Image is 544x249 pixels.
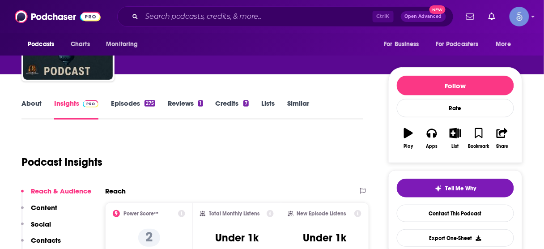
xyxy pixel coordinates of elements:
[21,220,51,236] button: Social
[106,38,138,51] span: Monitoring
[28,38,54,51] span: Podcasts
[209,210,259,217] h2: Total Monthly Listens
[31,220,51,228] p: Social
[510,7,529,26] button: Show profile menu
[105,187,126,195] h2: Reach
[83,100,98,107] img: Podchaser Pro
[378,36,430,53] button: open menu
[303,231,347,245] h3: Under 1k
[65,36,95,53] a: Charts
[405,14,442,19] span: Open Advanced
[21,203,57,220] button: Content
[397,229,514,247] button: Export One-Sheet
[111,99,155,120] a: Episodes275
[446,185,476,192] span: Tell Me Why
[384,38,419,51] span: For Business
[401,11,446,22] button: Open AdvancedNew
[496,144,508,149] div: Share
[21,99,42,120] a: About
[31,236,61,245] p: Contacts
[123,210,158,217] h2: Power Score™
[261,99,275,120] a: Lists
[429,5,446,14] span: New
[144,100,155,107] div: 275
[100,36,149,53] button: open menu
[216,99,249,120] a: Credits7
[485,9,499,24] a: Show notifications dropdown
[31,187,91,195] p: Reach & Audience
[168,99,203,120] a: Reviews1
[21,36,66,53] button: open menu
[31,203,57,212] p: Content
[397,205,514,222] a: Contact This Podcast
[397,179,514,197] button: tell me why sparkleTell Me Why
[54,99,98,120] a: InsightsPodchaser Pro
[490,36,523,53] button: open menu
[287,99,309,120] a: Similar
[198,100,203,107] div: 1
[491,122,514,155] button: Share
[496,38,511,51] span: More
[138,229,160,247] p: 2
[215,231,259,245] h3: Under 1k
[444,122,467,155] button: List
[297,210,346,217] h2: New Episode Listens
[430,36,492,53] button: open menu
[510,7,529,26] img: User Profile
[426,144,438,149] div: Apps
[467,122,490,155] button: Bookmark
[373,11,394,22] span: Ctrl K
[71,38,90,51] span: Charts
[117,6,454,27] div: Search podcasts, credits, & more...
[510,7,529,26] span: Logged in as Spiral5-G1
[15,8,101,25] img: Podchaser - Follow, Share and Rate Podcasts
[436,38,479,51] span: For Podcasters
[468,144,489,149] div: Bookmark
[142,9,373,24] input: Search podcasts, credits, & more...
[420,122,443,155] button: Apps
[21,155,102,169] h1: Podcast Insights
[397,99,514,117] div: Rate
[435,185,442,192] img: tell me why sparkle
[21,187,91,203] button: Reach & Audience
[452,144,459,149] div: List
[404,144,413,149] div: Play
[243,100,249,107] div: 7
[397,122,420,155] button: Play
[463,9,478,24] a: Show notifications dropdown
[397,76,514,95] button: Follow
